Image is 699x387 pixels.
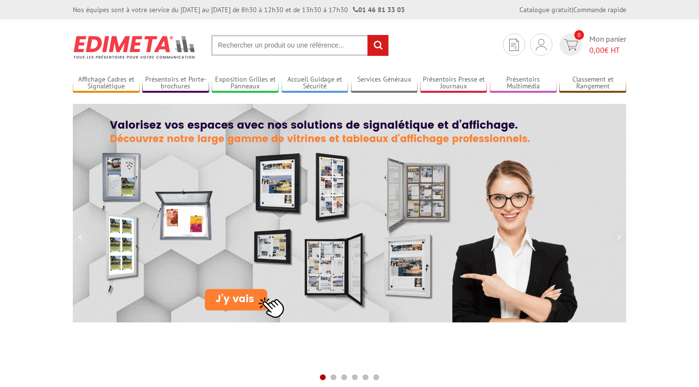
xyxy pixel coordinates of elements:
[557,34,626,56] a: devis rapide 0 Mon panier 0,00€ HT
[519,5,626,15] div: |
[589,34,626,56] span: Mon panier
[212,75,279,91] a: Exposition Grilles et Panneaux
[574,30,584,40] span: 0
[282,75,349,91] a: Accueil Guidage et Sécurité
[559,75,626,91] a: Classement et Rangement
[353,5,405,14] strong: 01 46 81 33 03
[490,75,557,91] a: Présentoirs Multimédia
[573,5,626,14] a: Commande rapide
[519,5,572,14] a: Catalogue gratuit
[589,45,604,55] span: 0,00
[73,75,140,91] a: Affichage Cadres et Signalétique
[367,35,388,56] input: rechercher
[536,39,547,50] img: devis rapide
[142,75,209,91] a: Présentoirs et Porte-brochures
[351,75,418,91] a: Services Généraux
[509,39,519,51] img: devis rapide
[420,75,487,91] a: Présentoirs Presse et Journaux
[73,29,197,65] img: Présentoir, panneau, stand - Edimeta - PLV, affichage, mobilier bureau, entreprise
[211,35,389,56] input: Rechercher un produit ou une référence...
[564,39,578,50] img: devis rapide
[73,5,405,15] div: Nos équipes sont à votre service du [DATE] au [DATE] de 8h30 à 12h30 et de 13h30 à 17h30
[589,45,626,56] span: € HT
